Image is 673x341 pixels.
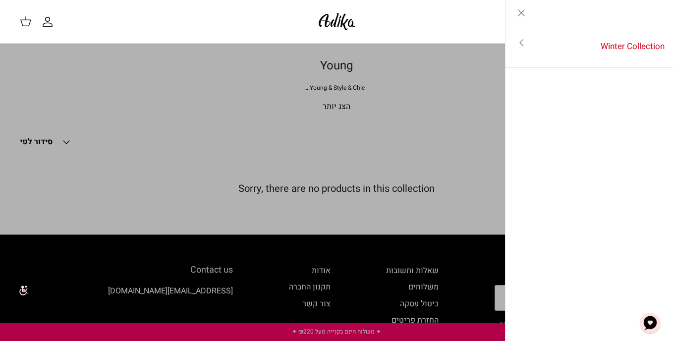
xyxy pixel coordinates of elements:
[316,10,358,33] img: Adika IL
[42,16,57,28] a: החשבון שלי
[635,308,665,338] button: צ'אט
[7,277,35,304] img: accessibility_icon02.svg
